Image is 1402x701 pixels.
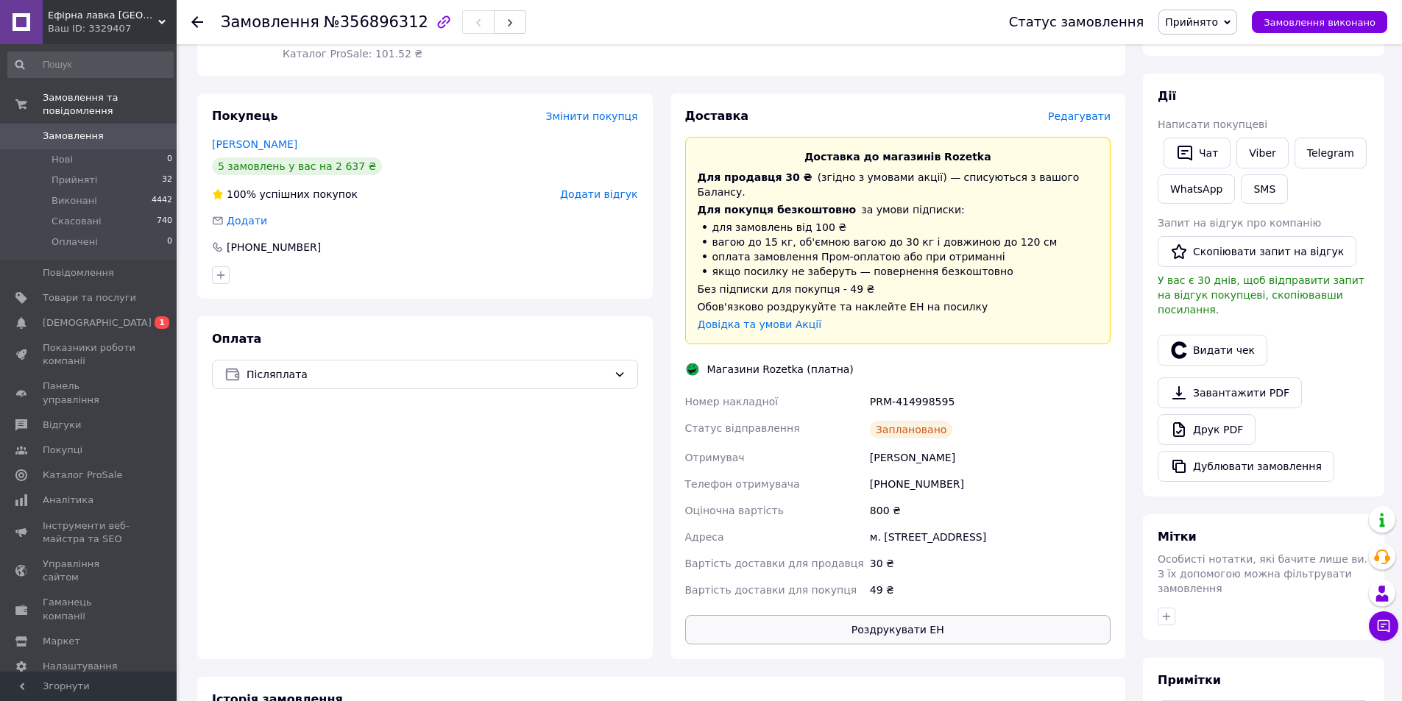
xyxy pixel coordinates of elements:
span: Відгуки [43,419,81,432]
div: за умови підписки: [698,202,1099,217]
div: Ваш ID: 3329407 [48,22,177,35]
span: У вас є 30 днів, щоб відправити запит на відгук покупцеві, скопіювавши посилання. [1158,274,1364,316]
div: Заплановано [870,421,953,438]
a: [PERSON_NAME] [212,138,297,150]
span: Гаманець компанії [43,596,136,622]
span: [DEMOGRAPHIC_DATA] [43,316,152,330]
span: 32 [162,174,172,187]
span: 0 [167,153,172,166]
span: Оплата [212,332,261,346]
span: Для продавця 30 ₴ [698,171,812,183]
span: Оплачені [52,235,98,249]
span: Повідомлення [43,266,114,280]
span: Скасовані [52,215,102,228]
span: Покупець [212,109,278,123]
span: Прийнято [1165,16,1218,28]
div: 49 ₴ [867,577,1114,603]
span: Написати покупцеві [1158,118,1267,130]
span: Отримувач [685,452,745,463]
div: 30 ₴ [867,550,1114,577]
span: Замовлення виконано [1264,17,1376,28]
span: Покупці [43,444,82,457]
span: Панель управління [43,380,136,406]
span: Ефірна лавка Київ [48,9,158,22]
span: Редагувати [1048,110,1111,122]
a: Довідка та умови Акції [698,319,822,330]
span: 4442 [152,194,172,207]
span: Доставка [685,109,749,123]
li: оплата замовлення Пром-оплатою або при отриманні [698,249,1099,264]
span: Дії [1158,89,1176,103]
div: 5 замовлень у вас на 2 637 ₴ [212,157,382,175]
span: Доставка до магазинів Rozetka [804,151,991,163]
span: Вартість доставки для продавця [685,558,864,569]
span: Нові [52,153,73,166]
span: 100% [227,188,256,200]
span: Інструменти веб-майстра та SEO [43,519,136,546]
span: Телефон отримувача [685,478,800,490]
div: Магазини Rozetka (платна) [704,362,857,377]
span: №356896312 [324,13,428,31]
div: 800 ₴ [867,497,1114,524]
button: Чат з покупцем [1369,611,1398,641]
span: Для покупця безкоштовно [698,204,857,216]
span: Номер накладної [685,396,779,408]
span: 0 [167,235,172,249]
div: Обов'язково роздрукуйте та наклейте ЕН на посилку [698,299,1099,314]
button: Чат [1164,138,1231,168]
a: Telegram [1295,138,1367,168]
span: Замовлення [43,129,104,143]
span: Примітки [1158,673,1221,687]
span: Показники роботи компанії [43,341,136,368]
div: [PHONE_NUMBER] [225,240,322,255]
span: Управління сайтом [43,558,136,584]
div: Статус замовлення [1009,15,1144,29]
span: Особисті нотатки, які бачите лише ви. З їх допомогою можна фільтрувати замовлення [1158,553,1367,594]
span: Мітки [1158,530,1197,544]
span: Оціночна вартість [685,505,784,516]
span: Каталог ProSale [43,469,122,482]
div: [PHONE_NUMBER] [867,471,1114,497]
a: Друк PDF [1158,414,1256,445]
button: Видати чек [1158,335,1267,366]
span: Післяплата [247,366,608,382]
div: [PERSON_NAME] [867,444,1114,471]
a: WhatsApp [1158,174,1235,204]
span: Змінити покупця [546,110,638,122]
div: Повернутися назад [191,15,203,29]
span: 740 [157,215,172,228]
span: Налаштування [43,660,118,673]
button: Роздрукувати ЕН [685,615,1111,644]
span: Вартість доставки для покупця [685,584,857,596]
span: Додати [227,215,267,227]
button: Скопіювати запит на відгук [1158,236,1356,267]
span: Виконані [52,194,97,207]
a: Viber [1236,138,1288,168]
span: Маркет [43,635,80,648]
span: Каталог ProSale: 101.52 ₴ [283,48,422,60]
li: вагою до 15 кг, об'ємною вагою до 30 кг і довжиною до 120 см [698,235,1099,249]
button: SMS [1241,174,1288,204]
span: Замовлення [221,13,319,31]
span: Товари та послуги [43,291,136,305]
div: Без підписки для покупця - 49 ₴ [698,282,1099,296]
input: Пошук [7,51,174,78]
button: Замовлення виконано [1252,11,1387,33]
div: м. [STREET_ADDRESS] [867,524,1114,550]
span: 1 [155,316,169,329]
span: Статус відправлення [685,422,800,434]
span: Аналітика [43,494,93,507]
span: Запит на відгук про компанію [1158,217,1321,229]
li: для замовлень від 100 ₴ [698,220,1099,235]
div: (згідно з умовами акції) — списуються з вашого Балансу. [698,170,1099,199]
span: Додати відгук [560,188,637,200]
a: Завантажити PDF [1158,377,1302,408]
span: Замовлення та повідомлення [43,91,177,118]
span: Адреса [685,531,724,543]
li: якщо посилку не заберуть — повернення безкоштовно [698,264,1099,279]
div: PRM-414998595 [867,388,1114,415]
button: Дублювати замовлення [1158,451,1334,482]
span: Прийняті [52,174,97,187]
div: успішних покупок [212,187,358,202]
